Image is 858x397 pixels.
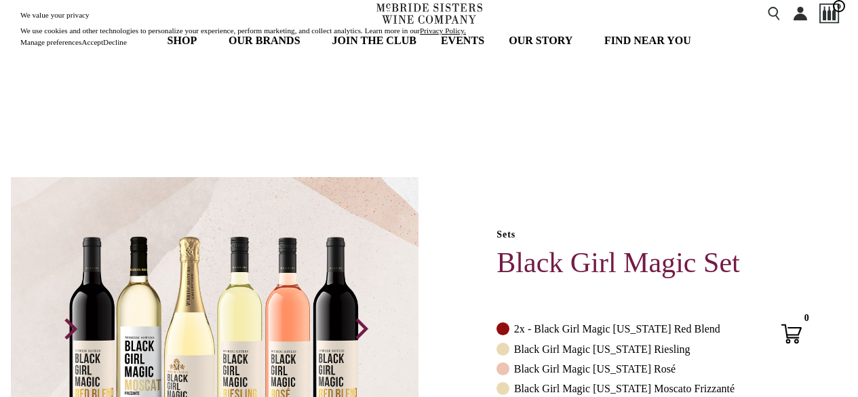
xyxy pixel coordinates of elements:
div: 0 [798,310,815,327]
h1: Black Girl Magic Set [496,248,790,277]
a: OUR BRANDS [220,27,317,54]
span: FIND NEAR YOU [604,33,691,49]
a: OUR STORY [500,27,589,54]
span: Black Girl Magic [US_STATE] Riesling [514,343,690,356]
a: EVENTS [432,27,493,54]
span: SHOP [167,33,197,49]
span: EVENTS [441,33,484,49]
span: Black Girl Magic [US_STATE] Rosé [514,362,676,375]
span: OUR STORY [509,33,572,49]
span: 2x - Black Girl Magic [US_STATE] Red Blend [514,322,720,335]
span: JOIN THE CLUB [332,33,416,49]
span: OUR BRANDS [229,33,300,49]
button: Next [343,311,378,347]
a: JOIN THE CLUB [323,27,425,54]
button: Previous [52,311,87,347]
a: SHOP [158,27,213,54]
button: Mobile Menu Trigger [18,7,67,20]
h6: Sets [496,229,790,241]
span: Black Girl Magic [US_STATE] Moscato Frizzanté [514,382,735,395]
a: FIND NEAR YOU [596,27,700,54]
